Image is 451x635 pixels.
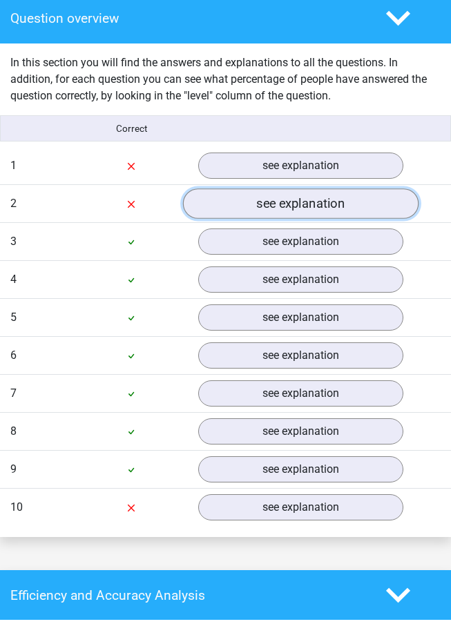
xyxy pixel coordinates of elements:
a: see explanation [198,418,403,444]
span: 4 [10,273,17,286]
h4: Question overview [10,10,365,26]
a: see explanation [198,304,403,331]
a: see explanation [198,342,403,369]
span: 7 [10,387,17,400]
h4: Efficiency and Accuracy Analysis [10,587,365,603]
span: 2 [10,197,17,210]
a: see explanation [198,380,403,407]
span: 3 [10,235,17,248]
a: see explanation [198,266,403,293]
a: see explanation [198,153,403,179]
a: see explanation [198,228,403,255]
div: Correct [76,121,189,135]
span: 5 [10,311,17,324]
span: 1 [10,159,17,172]
span: 6 [10,349,17,362]
a: see explanation [198,494,403,520]
span: 10 [10,500,23,514]
span: 8 [10,424,17,438]
a: see explanation [183,188,419,219]
a: see explanation [198,456,403,482]
span: 9 [10,462,17,476]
